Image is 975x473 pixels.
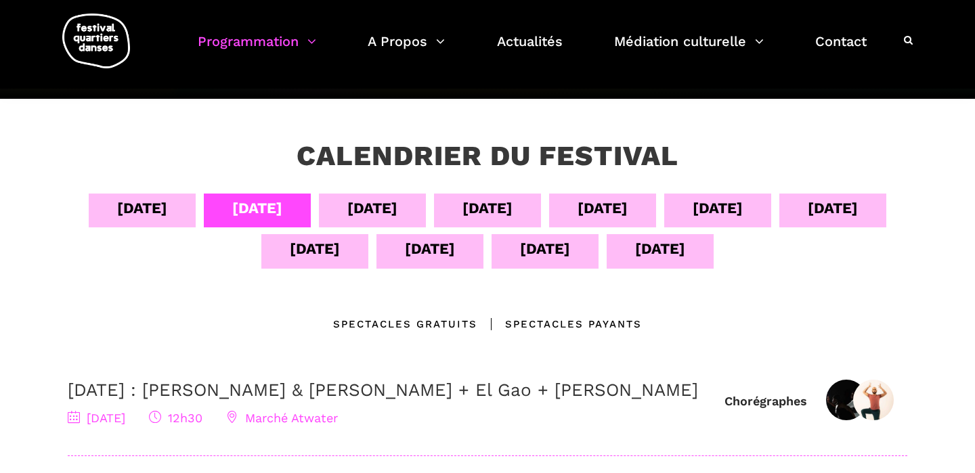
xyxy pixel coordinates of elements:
span: [DATE] [68,411,125,425]
span: 12h30 [149,411,202,425]
div: [DATE] [635,237,685,261]
div: [DATE] [520,237,570,261]
div: Spectacles gratuits [333,316,477,332]
div: [DATE] [462,196,513,220]
div: Chorégraphes [724,393,807,409]
img: Athena Lucie Assamba & Leah Danga [826,380,867,420]
a: Actualités [497,30,563,70]
span: Marché Atwater [226,411,338,425]
div: [DATE] [232,196,282,220]
img: Rameez Karim [853,380,894,420]
a: Contact [815,30,867,70]
div: [DATE] [808,196,858,220]
a: [DATE] : [PERSON_NAME] & [PERSON_NAME] + El Gao + [PERSON_NAME] [68,380,698,400]
div: [DATE] [405,237,455,261]
img: logo-fqd-med [62,14,130,68]
div: [DATE] [290,237,340,261]
div: [DATE] [693,196,743,220]
a: A Propos [368,30,445,70]
div: [DATE] [117,196,167,220]
a: Programmation [198,30,316,70]
div: [DATE] [347,196,397,220]
div: [DATE] [578,196,628,220]
a: Médiation culturelle [614,30,764,70]
div: Spectacles Payants [477,316,642,332]
h3: Calendrier du festival [297,139,678,173]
